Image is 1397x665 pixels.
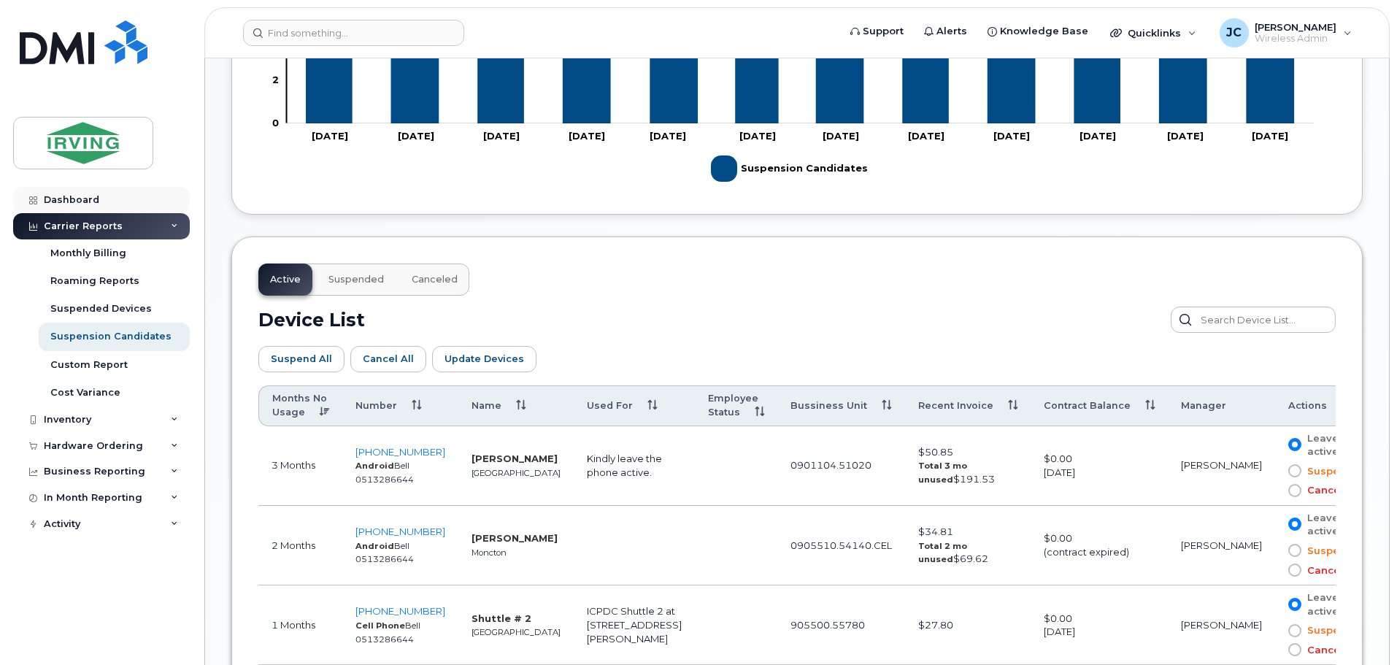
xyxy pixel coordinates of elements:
[1275,385,1371,426] th: Actions: activate to sort column ascending
[863,24,904,39] span: Support
[355,620,405,631] strong: Cell Phone
[328,274,384,285] span: Suspended
[936,24,967,39] span: Alerts
[258,426,342,506] td: 3 Months
[574,585,695,665] td: ICPDC Shuttle 2 at [STREET_ADDRESS][PERSON_NAME]
[1301,511,1353,538] span: Leave active
[695,385,777,426] th: Employee Status: activate to sort column ascending
[905,585,1031,665] td: $27.80
[458,385,574,426] th: Name: activate to sort column ascending
[445,352,524,366] span: Update Devices
[355,446,445,458] a: [PHONE_NUMBER]
[914,17,977,46] a: Alerts
[472,532,558,544] strong: [PERSON_NAME]
[398,130,434,142] tspan: [DATE]
[1301,544,1353,558] span: Suspend
[1168,426,1275,506] td: [PERSON_NAME]
[993,130,1030,142] tspan: [DATE]
[840,17,914,46] a: Support
[363,352,414,366] span: Cancel All
[350,346,426,372] button: Cancel All
[1044,546,1129,558] span: (contract expired)
[1031,506,1168,585] td: $0.00
[355,461,414,485] small: Bell 0513286644
[739,130,776,142] tspan: [DATE]
[650,130,686,142] tspan: [DATE]
[777,506,905,585] td: 0905510.54140.CEL
[905,506,1031,585] td: $34.81 $69.62
[977,17,1098,46] a: Knowledge Base
[777,426,905,506] td: 0901104.51020
[258,346,345,372] button: Suspend All
[1168,506,1275,585] td: [PERSON_NAME]
[711,150,868,188] g: Legend
[472,468,561,478] small: [GEOGRAPHIC_DATA]
[1171,307,1336,333] input: Search Device List...
[1226,24,1242,42] span: JC
[1128,27,1181,39] span: Quicklinks
[1301,464,1353,478] span: Suspend
[472,612,531,624] strong: Shuttle # 2
[1079,130,1116,142] tspan: [DATE]
[574,385,695,426] th: Used For: activate to sort column ascending
[569,130,605,142] tspan: [DATE]
[1168,385,1275,426] th: Manager
[412,274,458,285] span: Canceled
[1031,385,1168,426] th: Contract Balance: activate to sort column ascending
[1252,130,1288,142] tspan: [DATE]
[1301,643,1343,657] span: Cancel
[1031,426,1168,506] td: $0.00
[272,74,279,85] tspan: 2
[472,453,558,464] strong: [PERSON_NAME]
[777,585,905,665] td: 905500.55780
[1209,18,1362,47] div: John Cameron
[1301,564,1343,577] span: Cancel
[272,117,279,128] tspan: 0
[1301,431,1353,458] span: Leave active
[355,541,394,551] strong: Android
[1044,466,1155,480] div: [DATE]
[1044,625,1155,639] div: [DATE]
[472,627,561,637] small: [GEOGRAPHIC_DATA]
[1167,130,1204,142] tspan: [DATE]
[905,385,1031,426] th: Recent Invoice: activate to sort column ascending
[574,426,695,506] td: Kindly leave the phone active.
[258,585,342,665] td: 1 Months
[1031,585,1168,665] td: $0.00
[472,547,507,558] small: Moncton
[355,541,414,565] small: Bell 0513286644
[355,605,445,617] a: [PHONE_NUMBER]
[1255,21,1336,33] span: [PERSON_NAME]
[243,20,464,46] input: Find something...
[342,385,458,426] th: Number: activate to sort column ascending
[258,385,342,426] th: Months No Usage: activate to sort column ascending
[258,506,342,585] td: 2 Months
[918,541,967,565] strong: Total 2 mo unused
[908,130,944,142] tspan: [DATE]
[258,309,365,331] h2: Device List
[1168,585,1275,665] td: [PERSON_NAME]
[355,620,420,645] small: Bell 0513286644
[355,461,394,471] strong: Android
[1000,24,1088,39] span: Knowledge Base
[271,352,332,366] span: Suspend All
[1301,623,1353,637] span: Suspend
[905,426,1031,506] td: $50.85 $191.53
[355,526,445,537] a: [PHONE_NUMBER]
[1100,18,1206,47] div: Quicklinks
[918,461,967,485] strong: Total 3 mo unused
[823,130,859,142] tspan: [DATE]
[1301,483,1343,497] span: Cancel
[1301,591,1353,618] span: Leave active
[312,130,348,142] tspan: [DATE]
[777,385,905,426] th: Bussiness Unit: activate to sort column ascending
[1255,33,1336,45] span: Wireless Admin
[483,130,520,142] tspan: [DATE]
[711,150,868,188] g: Suspension Candidates
[432,346,536,372] button: Update Devices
